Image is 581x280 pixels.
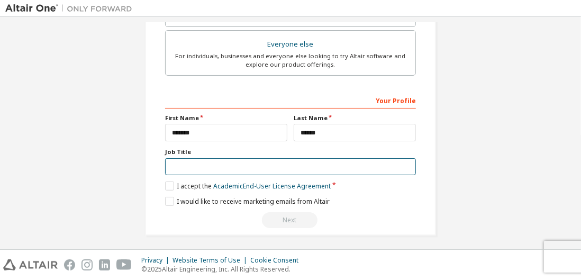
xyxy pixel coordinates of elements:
img: facebook.svg [64,259,75,270]
img: youtube.svg [116,259,132,270]
div: Website Terms of Use [173,256,250,265]
div: Cookie Consent [250,256,305,265]
label: First Name [165,114,287,122]
div: Privacy [141,256,173,265]
a: Academic End-User License Agreement [213,182,331,191]
label: Last Name [294,114,416,122]
label: I accept the [165,182,331,191]
div: Everyone else [172,37,409,52]
div: For individuals, businesses and everyone else looking to try Altair software and explore our prod... [172,52,409,69]
div: Your Profile [165,92,416,109]
img: linkedin.svg [99,259,110,270]
img: altair_logo.svg [3,259,58,270]
p: © 2025 Altair Engineering, Inc. All Rights Reserved. [141,265,305,274]
div: Read and acccept EULA to continue [165,212,416,228]
img: Altair One [5,3,138,14]
img: instagram.svg [81,259,93,270]
label: I would like to receive marketing emails from Altair [165,197,330,206]
label: Job Title [165,148,416,156]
